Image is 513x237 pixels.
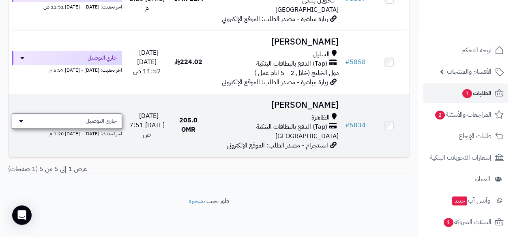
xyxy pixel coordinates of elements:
[345,120,366,130] a: #5834
[222,14,328,24] span: زيارة مباشرة - مصدر الطلب: الموقع الإلكتروني
[443,216,492,228] span: السلات المتروكة
[430,152,492,163] span: إشعارات التحويلات البنكية
[451,195,490,206] span: وآتس آب
[345,57,366,67] a: #5858
[311,113,330,122] span: الظاهرة
[129,111,165,139] span: [DATE] - [DATE] 7:51 ص
[256,59,327,68] span: (Tap) الدفع بالبطاقات البنكية
[345,57,350,67] span: #
[461,45,492,56] span: لوحة التحكم
[212,100,339,110] h3: [PERSON_NAME]
[423,191,508,210] a: وآتس آبجديد
[458,22,505,39] img: logo-2.png
[212,37,339,47] h3: [PERSON_NAME]
[462,89,472,98] span: 1
[447,66,492,77] span: الأقسام والمنتجات
[12,129,122,137] div: اخر تحديث: [DATE] - [DATE] 1:20 م
[434,109,492,120] span: المراجعات والأسئلة
[179,115,197,135] span: 205.0 OMR
[459,130,492,142] span: طلبات الإرجاع
[12,65,122,74] div: اخر تحديث: [DATE] - [DATE] 5:57 م
[275,131,339,141] span: [GEOGRAPHIC_DATA]
[256,122,327,132] span: (Tap) الدفع بالبطاقات البنكية
[174,57,202,67] span: 224.02
[423,41,508,60] a: لوحة التحكم
[423,212,508,232] a: السلات المتروكة1
[423,169,508,189] a: العملاء
[423,148,508,167] a: إشعارات التحويلات البنكية
[133,48,161,76] span: [DATE] - [DATE] 11:52 ص
[345,120,350,130] span: #
[227,141,328,150] span: انستجرام - مصدر الطلب: الموقع الإلكتروني
[189,196,203,206] a: متجرة
[452,196,467,205] span: جديد
[423,126,508,146] a: طلبات الإرجاع
[444,218,453,227] span: 1
[275,5,339,15] span: [GEOGRAPHIC_DATA]
[88,54,117,62] span: جاري التوصيل
[254,68,339,78] span: دول الخليج (خلال 2 - 5 ايام عمل )
[461,88,492,99] span: الطلبات
[313,50,330,59] span: السليل
[222,77,328,87] span: زيارة مباشرة - مصدر الطلب: الموقع الإلكتروني
[435,111,445,120] span: 2
[86,117,117,125] span: جاري التوصيل
[12,205,32,225] div: Open Intercom Messenger
[423,105,508,124] a: المراجعات والأسئلة2
[2,164,209,174] div: عرض 1 إلى 5 من 5 (1 صفحات)
[12,2,122,11] div: اخر تحديث: [DATE] - [DATE] 11:51 ص
[423,83,508,103] a: الطلبات1
[474,173,490,185] span: العملاء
